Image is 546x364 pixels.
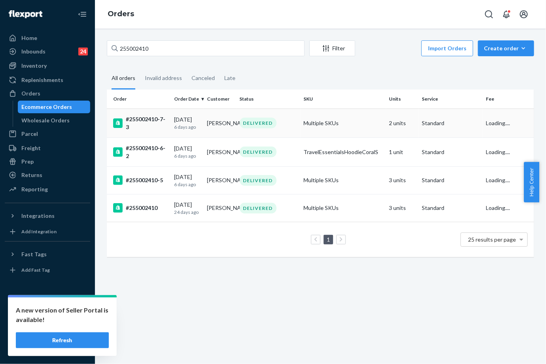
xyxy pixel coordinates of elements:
[107,90,171,109] th: Order
[240,203,277,213] div: DELIVERED
[21,171,42,179] div: Returns
[21,130,38,138] div: Parcel
[5,315,90,328] a: Talk to Support
[516,6,532,22] button: Open account menu
[107,40,305,56] input: Search orders
[304,148,383,156] div: TravelEssentialsHoodieCoralS
[21,34,37,42] div: Home
[191,68,215,88] div: Canceled
[174,173,201,188] div: [DATE]
[386,166,419,194] td: 3 units
[5,301,90,314] a: Settings
[5,342,90,354] button: Give Feedback
[5,248,90,261] button: Fast Tags
[224,68,235,88] div: Late
[386,137,419,166] td: 1 unit
[422,119,480,127] p: Standard
[21,144,41,152] div: Freight
[301,166,386,194] td: Multiple SKUs
[483,109,534,137] td: Loading....
[174,124,201,130] p: 6 days ago
[5,169,90,181] a: Returns
[5,264,90,276] a: Add Fast Tag
[483,166,534,194] td: Loading....
[21,212,55,220] div: Integrations
[325,236,332,243] a: Page 1 is your current page
[16,305,109,324] p: A new version of Seller Portal is available!
[483,90,534,109] th: Fee
[483,194,534,222] td: Loading....
[5,210,90,222] button: Integrations
[18,114,91,127] a: Wholesale Orders
[22,116,70,124] div: Wholesale Orders
[484,44,528,52] div: Create order
[113,144,168,160] div: #255002410-6-2
[204,166,237,194] td: [PERSON_NAME]
[21,62,47,70] div: Inventory
[21,250,47,258] div: Fast Tags
[204,109,237,137] td: [PERSON_NAME]
[309,40,355,56] button: Filter
[422,148,480,156] p: Standard
[481,6,497,22] button: Open Search Box
[21,90,40,97] div: Orders
[5,328,90,341] a: Help Center
[145,68,182,88] div: Invalid address
[5,74,90,86] a: Replenishments
[78,48,88,55] div: 24
[483,137,534,166] td: Loading....
[207,95,233,102] div: Customer
[16,332,109,348] button: Refresh
[9,10,42,18] img: Flexport logo
[22,103,72,111] div: Ecommerce Orders
[204,137,237,166] td: [PERSON_NAME]
[21,158,34,166] div: Prep
[112,68,135,90] div: All orders
[204,194,237,222] td: [PERSON_NAME]
[468,236,516,243] span: 25 results per page
[21,185,48,193] div: Reporting
[174,145,201,159] div: [DATE]
[101,3,140,26] ol: breadcrumbs
[171,90,204,109] th: Order Date
[5,183,90,196] a: Reporting
[5,128,90,140] a: Parcel
[113,175,168,185] div: #255002410-5
[5,45,90,58] a: Inbounds24
[5,32,90,44] a: Home
[422,204,480,212] p: Standard
[174,116,201,130] div: [DATE]
[419,90,483,109] th: Service
[74,6,90,22] button: Close Navigation
[386,90,419,109] th: Units
[174,181,201,188] p: 6 days ago
[21,228,57,235] div: Add Integration
[301,90,386,109] th: SKU
[21,76,63,84] div: Replenishments
[301,194,386,222] td: Multiple SKUs
[240,175,277,186] div: DELIVERED
[21,267,50,273] div: Add Fast Tag
[310,44,355,52] div: Filter
[237,90,301,109] th: Status
[18,101,91,113] a: Ecommerce Orders
[240,147,277,157] div: DELIVERED
[5,155,90,168] a: Prep
[108,10,134,18] a: Orders
[499,6,514,22] button: Open notifications
[524,162,539,202] button: Help Center
[386,194,419,222] td: 3 units
[240,118,277,128] div: DELIVERED
[421,40,473,56] button: Import Orders
[174,209,201,215] p: 24 days ago
[301,109,386,137] td: Multiple SKUs
[174,201,201,215] div: [DATE]
[5,87,90,100] a: Orders
[5,59,90,72] a: Inventory
[113,115,168,131] div: #255002410-7-3
[478,40,534,56] button: Create order
[422,176,480,184] p: Standard
[113,203,168,213] div: #255002410
[174,152,201,159] p: 6 days ago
